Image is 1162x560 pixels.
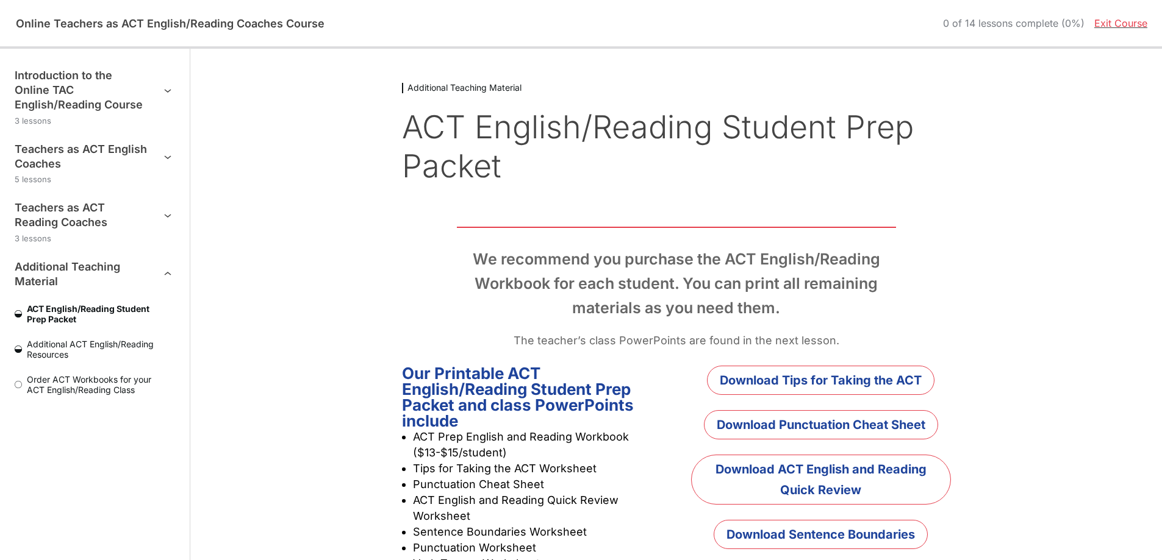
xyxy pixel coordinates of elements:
[714,520,928,549] a: Download Sentence Boundaries
[15,115,175,127] div: 3 lessons
[707,366,934,395] a: Download Tips for Taking the ACT
[413,461,661,477] li: Tips for Taking the ACT Worksheet
[15,200,148,230] h3: Teachers as ACT Reading Coaches
[413,492,661,524] li: ACT English and Reading Quick Review Worksheet
[413,477,661,492] li: Punctuation Cheat Sheet
[457,247,896,320] p: We recommend you purchase the ACT English/Reading Workbook for each student. You can print all re...
[402,83,951,93] h3: Additional Teaching Material
[15,339,175,360] a: Additional ACT English/Reading Resources
[15,232,175,245] div: 3 lessons
[15,173,175,186] div: 5 lessons
[15,68,148,112] h3: Introduction to the Online TAC English/Reading Course
[15,303,175,324] a: ACT English/Reading Student Prep Packet
[413,524,661,540] li: Sentence Boundaries Worksheet
[1094,17,1147,29] a: Exit Course
[457,332,896,350] p: The teacher’s class PowerPoints are found in the next lesson.
[15,68,175,400] nav: Course outline
[15,68,175,112] button: Introduction to the Online TAC English/Reading Course
[943,18,1085,29] div: 0 of 14 lessons complete (0%)
[15,374,175,395] a: Order ACT Workbooks for your ACT English/Reading Class
[22,303,175,324] span: ACT English/Reading Student Prep Packet
[15,260,175,289] button: Additional Teaching Material
[402,108,951,186] h1: ACT English/Reading Student Prep Packet
[402,364,634,430] strong: Our Printable ACT English/Reading Student Prep Packet and class PowerPoints include
[691,455,950,505] a: Download ACT English and Reading Quick Review
[15,260,148,289] h3: Additional Teaching Material
[413,429,661,461] li: ACT Prep English and Reading Workbook ($13-$15/student)
[15,200,175,230] button: Teachers as ACT Reading Coaches
[15,142,175,171] button: Teachers as ACT English Coaches
[704,410,938,439] a: Download Punctuation Cheat Sheet
[22,374,175,395] span: Order ACT Workbooks for your ACT English/Reading Class
[15,16,326,30] h2: Online Teachers as ACT English/Reading Coaches Course
[15,142,148,171] h3: Teachers as ACT English Coaches
[22,339,175,360] span: Additional ACT English/Reading Resources
[413,540,661,556] li: Punctuation Worksheet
